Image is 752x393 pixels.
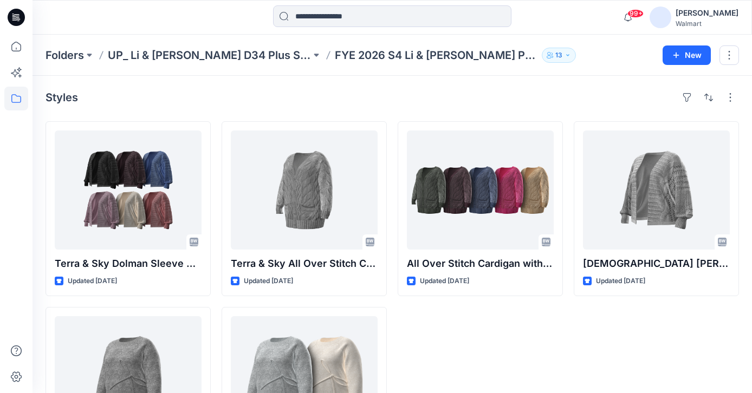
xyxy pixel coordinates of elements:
[650,6,671,28] img: avatar
[46,48,84,63] a: Folders
[231,256,378,271] p: Terra & Sky All Over Stitch Cardigan with buttons 12.20
[542,48,576,63] button: 13
[68,276,117,287] p: Updated [DATE]
[407,130,554,250] a: All Over Stitch Cardigan with buttons 12.20
[676,6,738,19] div: [PERSON_NAME]
[55,130,202,250] a: Terra & Sky Dolman Sleeve Style 12.18
[335,48,538,63] p: FYE 2026 S4 Li & [PERSON_NAME] Plus Sweaters Board
[231,130,378,250] a: Terra & Sky All Over Stitch Cardigan with buttons 12.20
[627,9,644,18] span: 99+
[663,45,711,65] button: New
[583,256,730,271] p: [DEMOGRAPHIC_DATA] [PERSON_NAME] Sleeve Style 12.18
[583,130,730,250] a: Ladies TS Dolman Sleeve Style 12.18
[46,91,78,104] h4: Styles
[420,276,469,287] p: Updated [DATE]
[55,256,202,271] p: Terra & Sky Dolman Sleeve Style 12.18
[676,19,738,28] div: Walmart
[555,49,562,61] p: 13
[108,48,311,63] a: UP_ Li & [PERSON_NAME] D34 Plus Sweaters
[244,276,293,287] p: Updated [DATE]
[596,276,645,287] p: Updated [DATE]
[407,256,554,271] p: All Over Stitch Cardigan with buttons 12.20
